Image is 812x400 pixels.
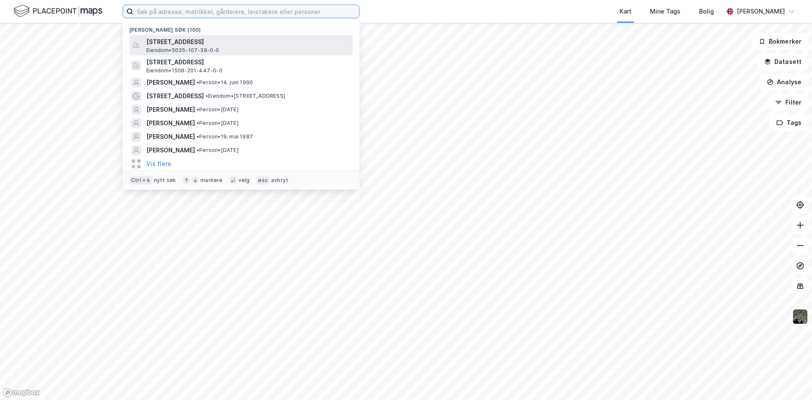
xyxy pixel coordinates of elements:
[129,176,152,185] div: Ctrl + k
[146,57,349,67] span: [STREET_ADDRESS]
[256,176,269,185] div: esc
[792,309,808,325] img: 9k=
[770,359,812,400] iframe: Chat Widget
[760,74,809,91] button: Analyse
[154,177,176,184] div: nytt søk
[197,79,199,86] span: •
[197,147,239,154] span: Person • [DATE]
[200,177,222,184] div: markere
[146,105,195,115] span: [PERSON_NAME]
[206,93,208,99] span: •
[620,6,631,17] div: Kart
[239,177,250,184] div: velg
[146,37,349,47] span: [STREET_ADDRESS]
[768,94,809,111] button: Filter
[146,118,195,128] span: [PERSON_NAME]
[650,6,680,17] div: Mine Tags
[769,114,809,131] button: Tags
[146,67,222,74] span: Eiendom • 1508-201-447-0-0
[752,33,809,50] button: Bokmerker
[146,91,204,101] span: [STREET_ADDRESS]
[146,77,195,88] span: [PERSON_NAME]
[197,106,199,113] span: •
[14,4,102,19] img: logo.f888ab2527a4732fd821a326f86c7f29.svg
[146,132,195,142] span: [PERSON_NAME]
[197,133,253,140] span: Person • 19. mai 1987
[146,159,171,169] button: Vis flere
[146,47,219,54] span: Eiendom • 5035-107-39-0-0
[197,120,199,126] span: •
[133,5,359,18] input: Søk på adresse, matrikkel, gårdeiere, leietakere eller personer
[757,53,809,70] button: Datasett
[699,6,714,17] div: Bolig
[3,388,40,397] a: Mapbox homepage
[197,120,239,127] span: Person • [DATE]
[146,145,195,155] span: [PERSON_NAME]
[737,6,785,17] div: [PERSON_NAME]
[197,133,199,140] span: •
[197,106,239,113] span: Person • [DATE]
[197,79,253,86] span: Person • 14. juni 1990
[206,93,285,99] span: Eiendom • [STREET_ADDRESS]
[197,147,199,153] span: •
[271,177,288,184] div: avbryt
[123,20,359,35] div: [PERSON_NAME] søk (100)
